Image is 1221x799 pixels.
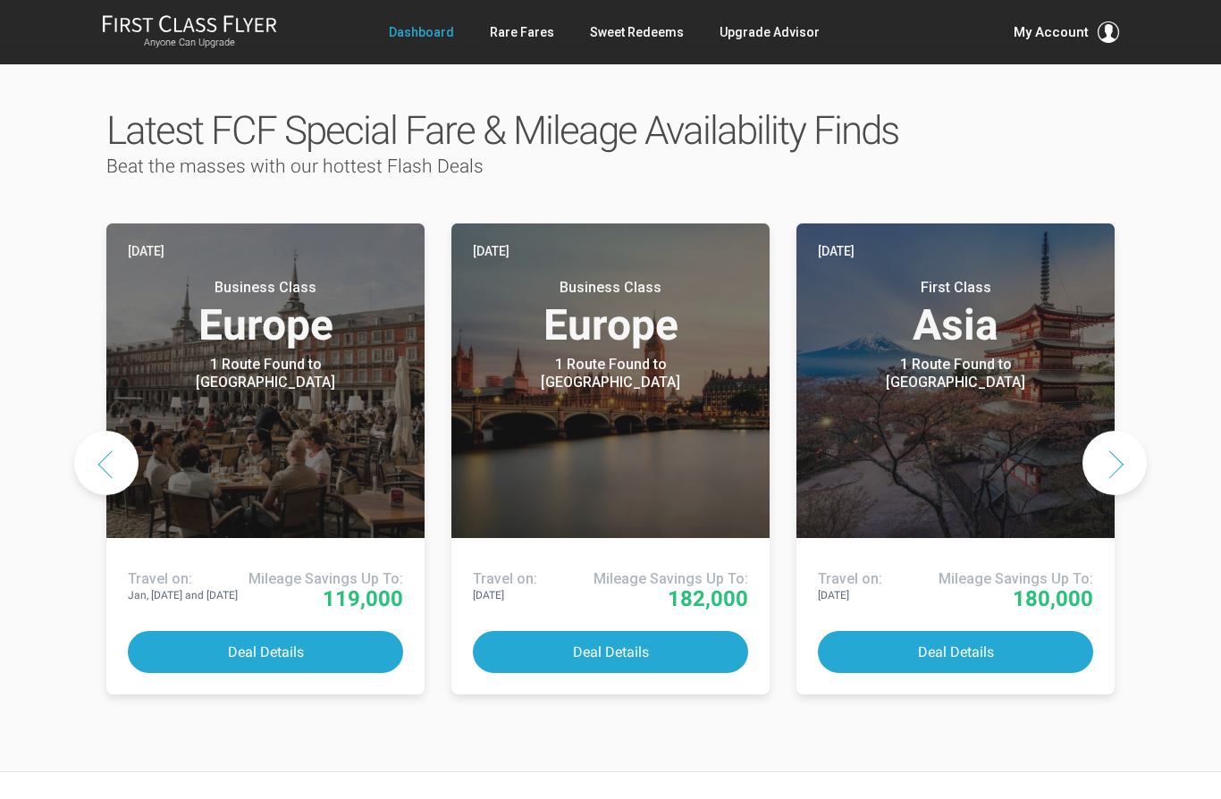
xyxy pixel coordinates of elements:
[499,279,722,297] small: Business Class
[102,37,277,49] small: Anyone Can Upgrade
[106,223,425,694] a: [DATE] Business ClassEurope 1 Route Found to [GEOGRAPHIC_DATA] Use These Miles / Points: Travel o...
[154,279,377,297] small: Business Class
[1014,21,1119,43] button: My Account
[818,279,1093,347] h3: Asia
[590,16,684,48] a: Sweet Redeems
[74,431,139,495] button: Previous slide
[473,279,748,347] h3: Europe
[154,356,377,391] div: 1 Route Found to [GEOGRAPHIC_DATA]
[106,107,898,154] span: Latest FCF Special Fare & Mileage Availability Finds
[796,223,1115,694] a: [DATE] First ClassAsia 1 Route Found to [GEOGRAPHIC_DATA] Use These Miles / Points: Travel on: [D...
[128,241,164,261] time: [DATE]
[1014,21,1089,43] span: My Account
[473,241,509,261] time: [DATE]
[720,16,820,48] a: Upgrade Advisor
[102,14,277,50] a: First Class FlyerAnyone Can Upgrade
[106,156,484,177] span: Beat the masses with our hottest Flash Deals
[818,631,1093,673] button: Deal Details
[451,223,770,694] a: [DATE] Business ClassEurope 1 Route Found to [GEOGRAPHIC_DATA] Use These Miles / Points: Travel o...
[473,631,748,673] button: Deal Details
[102,14,277,33] img: First Class Flyer
[128,631,403,673] button: Deal Details
[490,16,554,48] a: Rare Fares
[389,16,454,48] a: Dashboard
[499,356,722,391] div: 1 Route Found to [GEOGRAPHIC_DATA]
[1082,431,1147,495] button: Next slide
[128,279,403,347] h3: Europe
[844,356,1067,391] div: 1 Route Found to [GEOGRAPHIC_DATA]
[844,279,1067,297] small: First Class
[818,241,855,261] time: [DATE]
